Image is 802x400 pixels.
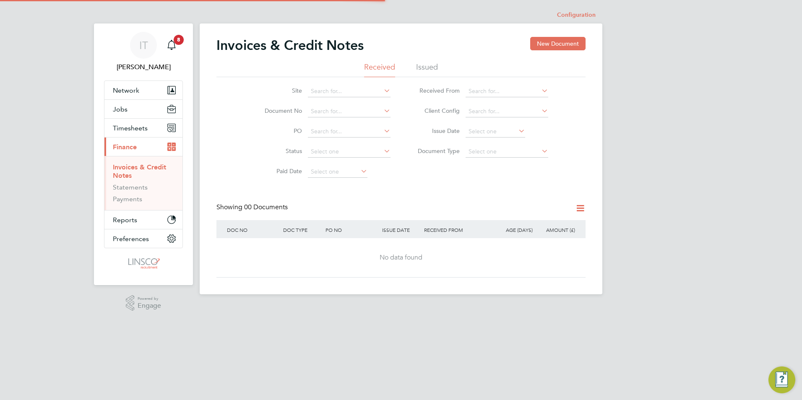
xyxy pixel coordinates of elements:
[174,35,184,45] span: 8
[225,253,577,262] div: No data found
[216,203,289,212] div: Showing
[113,216,137,224] span: Reports
[466,106,548,117] input: Search for...
[113,105,128,113] span: Jobs
[113,124,148,132] span: Timesheets
[308,166,367,178] input: Select one
[466,126,525,138] input: Select one
[281,220,323,239] div: DOC TYPE
[113,195,142,203] a: Payments
[225,220,281,239] div: DOC NO
[308,106,391,117] input: Search for...
[126,257,161,270] img: linsco-logo-retina.png
[94,23,193,285] nav: Main navigation
[492,220,535,239] div: AGE (DAYS)
[254,167,302,175] label: Paid Date
[364,62,395,77] li: Received
[411,147,460,155] label: Document Type
[113,235,149,243] span: Preferences
[254,107,302,114] label: Document No
[254,127,302,135] label: PO
[557,7,596,23] li: Configuration
[138,302,161,309] span: Engage
[113,143,137,151] span: Finance
[308,86,391,97] input: Search for...
[422,220,492,239] div: RECEIVED FROM
[530,37,586,50] button: New Document
[308,146,391,158] input: Select one
[466,146,548,158] input: Select one
[113,86,139,94] span: Network
[411,127,460,135] label: Issue Date
[113,163,166,179] a: Invoices & Credit Notes
[104,62,183,72] span: Ian Tannahill
[138,295,161,302] span: Powered by
[254,147,302,155] label: Status
[466,86,548,97] input: Search for...
[104,257,183,270] a: Go to home page
[139,40,148,51] span: IT
[308,126,391,138] input: Search for...
[535,220,577,239] div: AMOUNT (£)
[380,220,422,239] div: ISSUE DATE
[104,32,183,72] a: Go to account details
[411,107,460,114] label: Client Config
[216,37,364,54] h2: Invoices & Credit Notes
[254,87,302,94] label: Site
[416,62,438,77] li: Issued
[411,87,460,94] label: Received From
[768,366,795,393] button: Engage Resource Center
[113,183,148,191] a: Statements
[244,203,288,211] span: 00 Documents
[323,220,380,239] div: PO NO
